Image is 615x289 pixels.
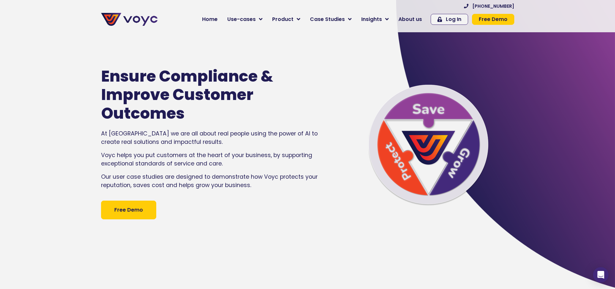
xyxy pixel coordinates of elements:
a: Home [197,13,222,26]
img: voyc-full-logo [101,13,158,26]
a: About us [394,13,427,26]
span: Log In [446,17,461,22]
span: Use-cases [227,15,256,23]
p: Voyc helps you put customers at the heart of your business, by supporting exceptional standards o... [101,151,322,168]
a: Free Demo [472,14,514,25]
span: Free Demo [114,206,143,214]
a: Free Demo [101,201,156,219]
span: Free Demo [479,17,507,22]
a: Product [267,13,305,26]
a: [PHONE_NUMBER] [464,4,514,8]
span: Case Studies [310,15,345,23]
span: [PHONE_NUMBER] [472,4,514,8]
a: Use-cases [222,13,267,26]
span: Insights [361,15,382,23]
span: Home [202,15,218,23]
p: At [GEOGRAPHIC_DATA] we are all about real people using the power of AI to create real solutions ... [101,129,322,146]
h1: Ensure Compliance & Improve Customer Outcomes [101,67,302,123]
a: Case Studies [305,13,356,26]
p: Our user case studies are designed to demonstrate how Voyc protects your reputation, saves cost a... [101,173,322,190]
span: Product [272,15,293,23]
a: Insights [356,13,394,26]
a: Log In [431,14,468,25]
div: Open Intercom Messenger [593,267,609,283]
span: About us [398,15,422,23]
